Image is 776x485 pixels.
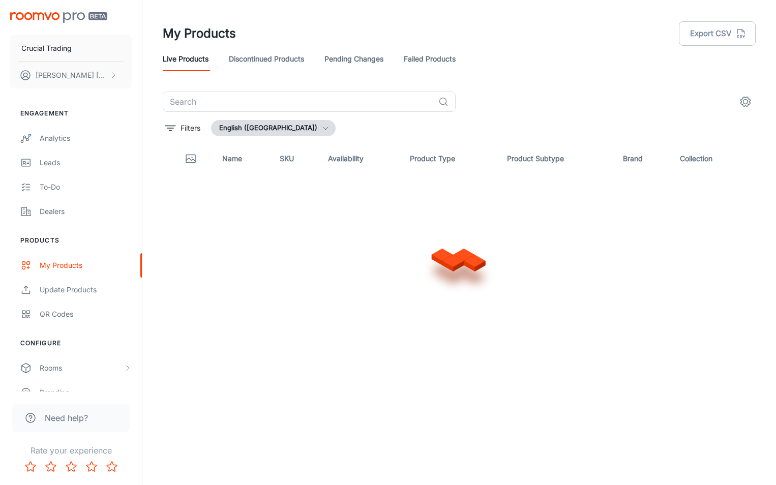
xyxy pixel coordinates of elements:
[40,387,132,398] div: Branding
[40,133,132,144] div: Analytics
[102,457,122,477] button: Rate 5 star
[324,47,383,71] a: Pending Changes
[21,43,72,54] p: Crucial Trading
[40,181,132,193] div: To-do
[735,92,756,112] button: settings
[10,35,132,62] button: Crucial Trading
[40,206,132,217] div: Dealers
[41,457,61,477] button: Rate 2 star
[40,309,132,320] div: QR Codes
[402,144,499,173] th: Product Type
[404,47,456,71] a: Failed Products
[10,62,132,88] button: [PERSON_NAME] [PERSON_NAME]
[185,153,197,165] svg: Thumbnail
[10,12,107,23] img: Roomvo PRO Beta
[229,47,304,71] a: Discontinued Products
[36,70,107,81] p: [PERSON_NAME] [PERSON_NAME]
[320,144,402,173] th: Availability
[211,120,336,136] button: English ([GEOGRAPHIC_DATA])
[181,123,200,134] p: Filters
[272,144,320,173] th: SKU
[163,24,236,43] h1: My Products
[20,457,41,477] button: Rate 1 star
[163,120,203,136] button: filter
[8,444,134,457] p: Rate your experience
[40,284,132,295] div: Update Products
[45,412,88,424] span: Need help?
[40,362,124,374] div: Rooms
[61,457,81,477] button: Rate 3 star
[615,144,672,173] th: Brand
[81,457,102,477] button: Rate 4 star
[679,21,756,46] button: Export CSV
[672,144,756,173] th: Collection
[40,157,132,168] div: Leads
[214,144,271,173] th: Name
[499,144,615,173] th: Product Subtype
[163,47,208,71] a: Live Products
[40,260,132,271] div: My Products
[163,92,434,112] input: Search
